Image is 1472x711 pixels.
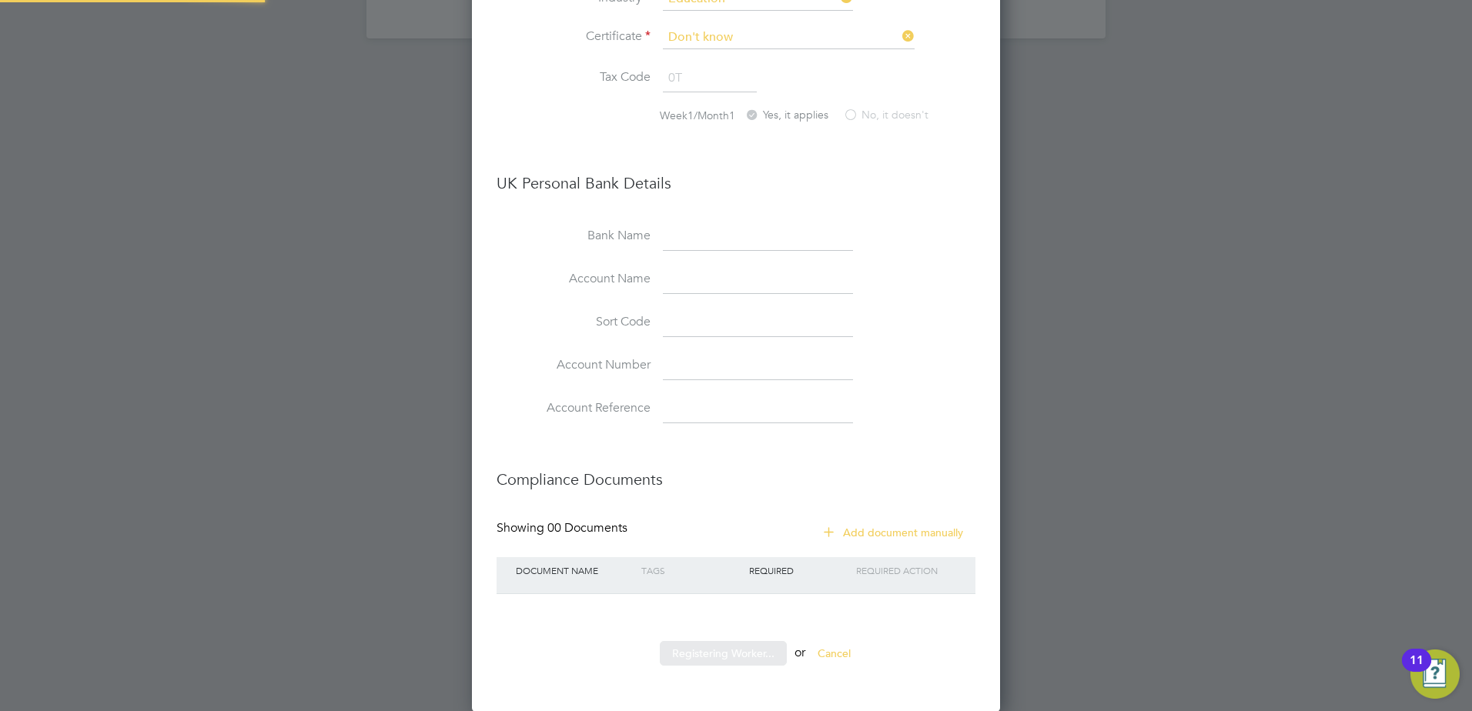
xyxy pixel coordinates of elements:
label: Week1/Month1 [660,108,735,122]
label: No, it doesn't [843,108,928,124]
button: Registering Worker... [660,641,787,666]
h3: Compliance Documents [497,454,975,489]
label: Account Number [497,357,651,373]
div: Tags [637,557,745,583]
button: Open Resource Center, 11 new notifications [1410,649,1460,699]
h3: UK Personal Bank Details [497,158,975,193]
li: or [497,641,975,681]
button: Cancel [805,641,863,666]
label: Yes, it applies [744,108,828,124]
div: Showing [497,520,631,536]
label: Bank Name [497,228,651,244]
span: 00 Documents [547,520,627,536]
label: Account Reference [497,400,651,416]
label: Tax Code [497,69,651,85]
label: Account Name [497,271,651,287]
div: Required [745,557,853,583]
label: Sort Code [497,314,651,330]
div: Required Action [852,557,960,583]
button: Add document manually [813,520,975,545]
div: Document Name [512,557,637,583]
div: 11 [1410,660,1423,680]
